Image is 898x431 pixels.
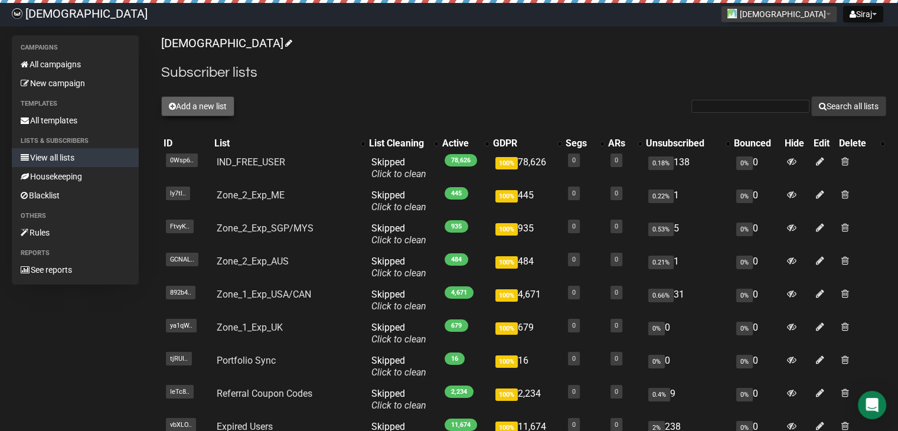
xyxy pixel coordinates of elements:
button: Add a new list [161,96,234,116]
li: Campaigns [12,41,139,55]
span: Skipped [371,322,426,345]
a: [DEMOGRAPHIC_DATA] [161,36,290,50]
button: [DEMOGRAPHIC_DATA] [721,6,837,22]
a: New campaign [12,74,139,93]
a: 0 [572,421,576,429]
a: All campaigns [12,55,139,74]
td: 2,234 [491,383,563,416]
div: Delete [838,138,874,149]
td: 484 [491,251,563,284]
span: Skipped [371,156,426,179]
div: Segs [566,138,594,149]
a: Click to clean [371,400,426,411]
td: 138 [644,152,732,185]
div: Bounced [734,138,780,149]
td: 1 [644,251,732,284]
span: 0% [648,355,665,368]
span: 0% [736,388,753,401]
span: Skipped [371,223,426,246]
span: 0% [736,355,753,368]
div: Unsubscribed [646,138,720,149]
td: 0 [732,152,782,185]
li: Reports [12,246,139,260]
a: 0 [615,289,618,296]
div: Open Intercom Messenger [858,391,886,419]
td: 0 [644,350,732,383]
span: 100% [495,388,518,401]
a: 0 [615,156,618,164]
a: Housekeeping [12,167,139,186]
td: 78,626 [491,152,563,185]
span: 0.21% [648,256,674,269]
span: Skipped [371,388,426,411]
span: 0% [736,156,753,170]
td: 9 [644,383,732,416]
a: Zone_2_Exp_SGP/MYS [217,223,314,234]
a: Zone_2_Exp_AUS [217,256,289,267]
button: Search all lists [811,96,886,116]
a: IND_FREE_USER [217,156,285,168]
td: 5 [644,218,732,251]
span: 2,234 [445,386,474,398]
td: 445 [491,185,563,218]
a: Click to clean [371,334,426,345]
td: 0 [732,251,782,284]
th: Active: No sort applied, activate to apply an ascending sort [440,135,491,152]
td: 0 [732,350,782,383]
a: Rules [12,223,139,242]
span: 445 [445,187,468,200]
span: 100% [495,322,518,335]
span: 935 [445,220,468,233]
span: IeTc8.. [166,385,194,399]
span: 0.66% [648,289,674,302]
th: Unsubscribed: No sort applied, activate to apply an ascending sort [644,135,732,152]
a: Click to clean [371,234,426,246]
a: Click to clean [371,201,426,213]
span: 0Wsp6.. [166,154,198,167]
span: FtvyK.. [166,220,194,233]
a: View all lists [12,148,139,167]
div: ARs [608,138,632,149]
th: List: No sort applied, activate to apply an ascending sort [212,135,367,152]
a: Click to clean [371,301,426,312]
div: List [214,138,355,149]
td: 0 [732,317,782,350]
td: 31 [644,284,732,317]
div: List Cleaning [369,138,428,149]
a: 0 [615,421,618,429]
th: Delete: No sort applied, activate to apply an ascending sort [836,135,886,152]
a: 0 [615,256,618,263]
a: Portfolio Sync [217,355,276,366]
a: 0 [572,388,576,396]
span: 0% [736,190,753,203]
td: 16 [491,350,563,383]
td: 0 [732,284,782,317]
span: 4,671 [445,286,474,299]
span: 100% [495,190,518,203]
th: GDPR: No sort applied, activate to apply an ascending sort [491,135,563,152]
a: 0 [572,256,576,263]
span: 100% [495,157,518,169]
span: GCNAL.. [166,253,198,266]
div: ID [164,138,210,149]
th: Hide: No sort applied, sorting is disabled [782,135,812,152]
span: 0.18% [648,156,674,170]
a: Click to clean [371,367,426,378]
a: Zone_2_Exp_ME [217,190,285,201]
th: Bounced: No sort applied, sorting is disabled [732,135,782,152]
span: ly7tl.. [166,187,190,200]
li: Templates [12,97,139,111]
span: 0% [736,223,753,236]
span: 11,674 [445,419,477,431]
td: 0 [644,317,732,350]
span: 0.4% [648,388,670,401]
a: All templates [12,111,139,130]
div: Edit [814,138,834,149]
span: Skipped [371,289,426,312]
a: 0 [572,322,576,329]
th: ID: No sort applied, sorting is disabled [161,135,212,152]
th: List Cleaning: No sort applied, activate to apply an ascending sort [367,135,440,152]
span: 0.22% [648,190,674,203]
div: Active [442,138,479,149]
a: Click to clean [371,168,426,179]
